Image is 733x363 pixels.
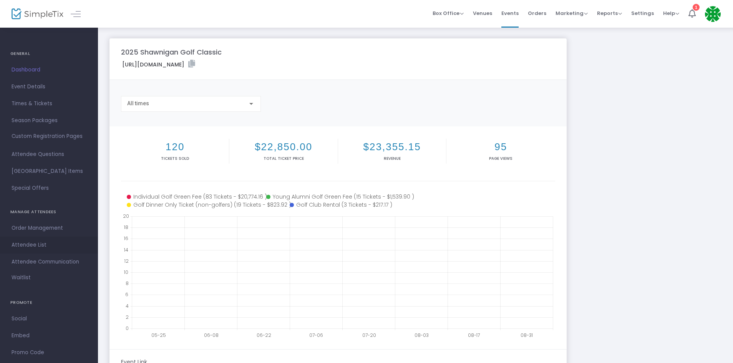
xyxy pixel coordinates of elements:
span: Dashboard [12,65,86,75]
text: 6 [125,291,128,298]
text: 8 [126,280,129,287]
p: Revenue [340,156,444,161]
span: Custom Registration Pages [12,133,83,140]
span: Waitlist [12,274,31,282]
text: 10 [124,269,128,275]
text: 08-17 [468,332,480,338]
m-panel-title: 2025 Shawnigan Golf Classic [121,47,222,57]
span: Events [501,3,519,23]
span: Help [663,10,679,17]
text: 05-25 [151,332,166,338]
span: Attendee Questions [12,149,86,159]
h4: PROMOTE [10,295,88,310]
label: [URL][DOMAIN_NAME] [122,60,195,69]
span: Box Office [433,10,464,17]
div: 1 [693,4,700,11]
h2: $22,850.00 [231,141,336,153]
span: Times & Tickets [12,99,86,109]
text: 12 [124,257,129,264]
span: All times [127,100,149,106]
text: 0 [126,325,129,332]
text: 14 [124,246,128,253]
h4: MANAGE ATTENDEES [10,204,88,220]
span: Embed [12,331,86,341]
span: [GEOGRAPHIC_DATA] Items [12,166,86,176]
text: 07-20 [362,332,376,338]
text: 2 [126,313,129,320]
text: 06-08 [204,332,219,338]
span: Special Offers [12,183,86,193]
p: Page Views [448,156,553,161]
p: Total Ticket Price [231,156,336,161]
span: Attendee List [12,240,86,250]
p: Tickets sold [123,156,227,161]
span: Attendee Communication [12,257,86,267]
span: Order Management [12,223,86,233]
span: Season Packages [12,116,86,126]
span: Marketing [556,10,588,17]
span: Settings [631,3,654,23]
text: 20 [123,213,129,219]
span: Venues [473,3,492,23]
span: Orders [528,3,546,23]
text: 18 [124,224,128,230]
span: Reports [597,10,622,17]
text: 16 [124,235,128,242]
text: 4 [126,302,129,309]
text: 07-06 [309,332,323,338]
text: 08-31 [521,332,533,338]
h2: $23,355.15 [340,141,444,153]
h4: GENERAL [10,46,88,61]
span: Promo Code [12,348,86,358]
h2: 120 [123,141,227,153]
span: Social [12,314,86,324]
text: 08-03 [415,332,429,338]
h2: 95 [448,141,553,153]
text: 06-22 [257,332,271,338]
span: Event Details [12,82,86,92]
